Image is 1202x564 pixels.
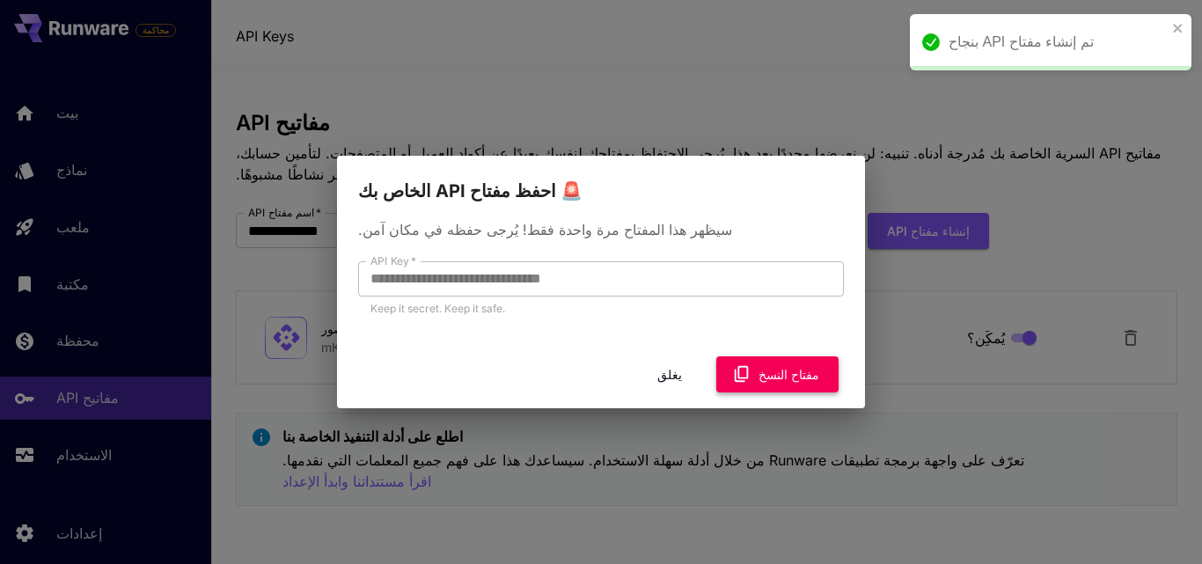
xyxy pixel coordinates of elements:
button: يغلق [1172,21,1184,35]
font: يغلق [657,367,682,382]
button: مفتاح النسخ [716,356,839,392]
p: Keep it secret. Keep it safe. [370,300,832,318]
font: 🚨 احفظ مفتاح API الخاص بك [358,180,583,201]
font: تم إنشاء مفتاح API بنجاح [949,34,1094,49]
font: مفتاح النسخ [759,367,819,382]
label: API Key [370,253,416,268]
button: يغلق [630,356,709,392]
font: سيظهر هذا المفتاح مرة واحدة فقط! يُرجى حفظه في مكان آمن. [358,221,732,238]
